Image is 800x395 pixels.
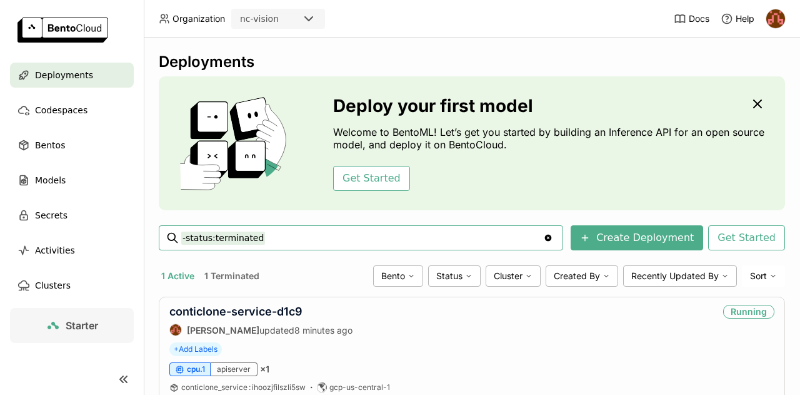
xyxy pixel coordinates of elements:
span: gcp-us-central-1 [329,382,390,392]
span: +Add Labels [169,342,222,356]
img: Akash Bhandari [766,9,785,28]
a: Docs [674,13,709,25]
a: conticlone-service-d1c9 [169,305,302,318]
span: Secrets [35,208,67,223]
span: Codespaces [35,103,87,118]
p: Welcome to BentoML! Let’s get you started by building an Inference API for an open source model, ... [333,126,775,151]
span: Models [35,173,66,188]
span: Bento [381,270,405,282]
input: Selected nc-vision. [280,13,281,26]
span: conticlone_service ihoozjfilszli5sw [181,382,306,392]
button: Get Started [333,166,410,191]
span: Starter [66,319,98,332]
div: Deployments [159,53,785,71]
div: Status [428,265,481,287]
span: Bentos [35,138,65,153]
img: cover onboarding [169,96,303,190]
div: Running [723,305,774,319]
strong: [PERSON_NAME] [187,325,259,336]
a: Starter [10,308,134,343]
button: Create Deployment [571,225,703,250]
span: Sort [750,270,767,282]
div: Bento [373,265,423,287]
span: Help [736,13,754,24]
span: Clusters [35,278,71,293]
img: Akash Bhandari [170,324,181,336]
span: Created By [554,270,600,282]
span: Cluster [494,270,522,282]
a: Models [10,168,134,193]
span: Organization [172,13,225,24]
div: Created By [546,265,618,287]
span: cpu.1 [187,364,205,374]
div: Sort [742,265,785,287]
button: 1 Active [159,268,197,284]
a: Secrets [10,203,134,228]
a: Deployments [10,63,134,88]
div: Recently Updated By [623,265,737,287]
span: Docs [689,13,709,24]
a: conticlone_service:ihoozjfilszli5sw [181,382,306,392]
span: Status [436,270,462,282]
div: Help [721,13,754,25]
div: updated [169,324,352,336]
div: apiserver [211,362,257,376]
span: × 1 [260,364,269,375]
span: 8 minutes ago [294,325,352,336]
button: 1 Terminated [202,268,262,284]
span: Activities [35,243,75,258]
span: Deployments [35,68,93,83]
span: Recently Updated By [631,270,719,282]
svg: Clear value [543,233,553,243]
a: Bentos [10,133,134,158]
a: Codespaces [10,98,134,123]
input: Search [181,228,543,248]
div: nc-vision [240,13,279,25]
span: : [249,382,251,392]
button: Get Started [708,225,785,250]
a: Activities [10,238,134,263]
h3: Deploy your first model [333,96,775,116]
img: logo [17,18,108,43]
div: Cluster [486,265,541,287]
a: Clusters [10,273,134,298]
